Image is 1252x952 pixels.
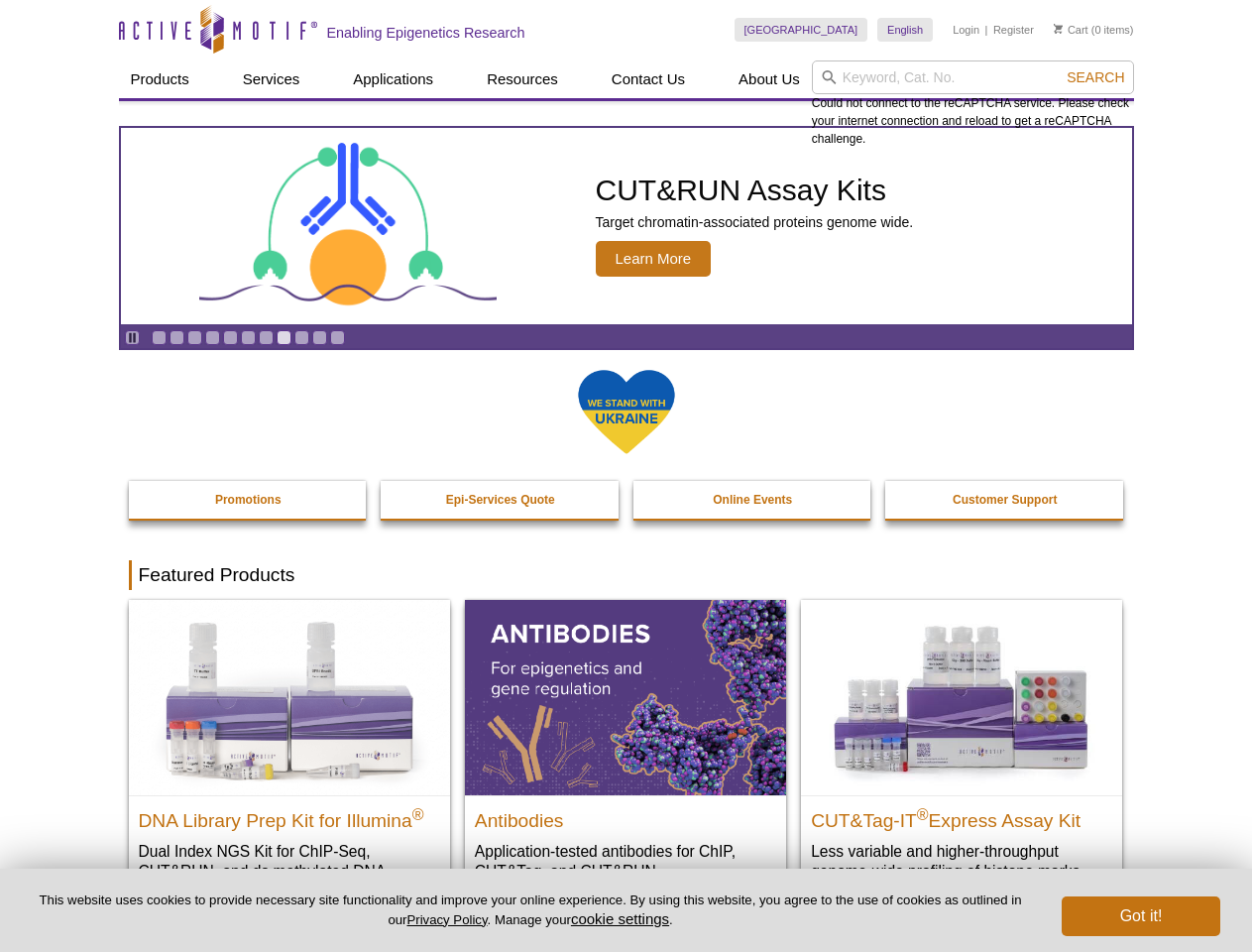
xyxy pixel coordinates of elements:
a: Cart [1054,23,1088,37]
sup: ® [917,805,929,822]
p: Less variable and higher-throughput genome-wide profiling of histone marks​. [811,841,1112,882]
a: [GEOGRAPHIC_DATA] [735,18,868,42]
img: DNA Library Prep Kit for Illumina [129,600,450,794]
div: Could not connect to the reCAPTCHA service. Please check your internet connection and reload to g... [812,60,1134,148]
a: Epi-Services Quote [381,481,621,519]
a: Contact Us [600,60,697,98]
strong: Promotions [215,493,282,507]
h2: Antibodies [475,801,776,831]
strong: Online Events [713,493,792,507]
a: Go to slide 8 [277,330,291,345]
h2: CUT&Tag-IT Express Assay Kit [811,801,1112,831]
img: CUT&Tag-IT® Express Assay Kit [801,600,1122,794]
a: Applications [341,60,445,98]
sup: ® [412,805,424,822]
a: Go to slide 10 [312,330,327,345]
button: Search [1061,68,1130,86]
h2: DNA Library Prep Kit for Illumina [139,801,440,831]
a: Register [993,23,1034,37]
a: About Us [727,60,812,98]
a: Products [119,60,201,98]
a: Go to slide 6 [241,330,256,345]
input: Keyword, Cat. No. [812,60,1134,94]
a: CUT&Tag-IT® Express Assay Kit CUT&Tag-IT®Express Assay Kit Less variable and higher-throughput ge... [801,600,1122,900]
a: Go to slide 3 [187,330,202,345]
p: Dual Index NGS Kit for ChIP-Seq, CUT&RUN, and ds methylated DNA assays. [139,841,440,901]
a: Login [953,23,979,37]
a: Go to slide 11 [330,330,345,345]
a: Privacy Policy [406,912,487,927]
h2: Featured Products [129,560,1124,590]
a: Go to slide 1 [152,330,167,345]
h2: Enabling Epigenetics Research [327,24,525,42]
a: Go to slide 9 [294,330,309,345]
li: | [985,18,988,42]
a: Go to slide 2 [170,330,184,345]
img: Your Cart [1054,24,1063,34]
a: Toggle autoplay [125,330,140,345]
img: We Stand With Ukraine [577,368,676,456]
p: Application-tested antibodies for ChIP, CUT&Tag, and CUT&RUN. [475,841,776,882]
strong: Customer Support [953,493,1057,507]
strong: Epi-Services Quote [446,493,555,507]
button: cookie settings [571,910,669,927]
a: DNA Library Prep Kit for Illumina DNA Library Prep Kit for Illumina® Dual Index NGS Kit for ChIP-... [129,600,450,920]
img: All Antibodies [465,600,786,794]
a: Go to slide 4 [205,330,220,345]
a: Resources [475,60,570,98]
li: (0 items) [1054,18,1134,42]
a: English [877,18,933,42]
a: Go to slide 7 [259,330,274,345]
a: Services [231,60,312,98]
a: Go to slide 5 [223,330,238,345]
a: Customer Support [885,481,1125,519]
a: All Antibodies Antibodies Application-tested antibodies for ChIP, CUT&Tag, and CUT&RUN. [465,600,786,900]
button: Got it! [1062,896,1220,936]
p: This website uses cookies to provide necessary site functionality and improve your online experie... [32,892,1029,929]
span: Search [1067,69,1124,85]
a: Online Events [633,481,873,519]
a: Promotions [129,481,369,519]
